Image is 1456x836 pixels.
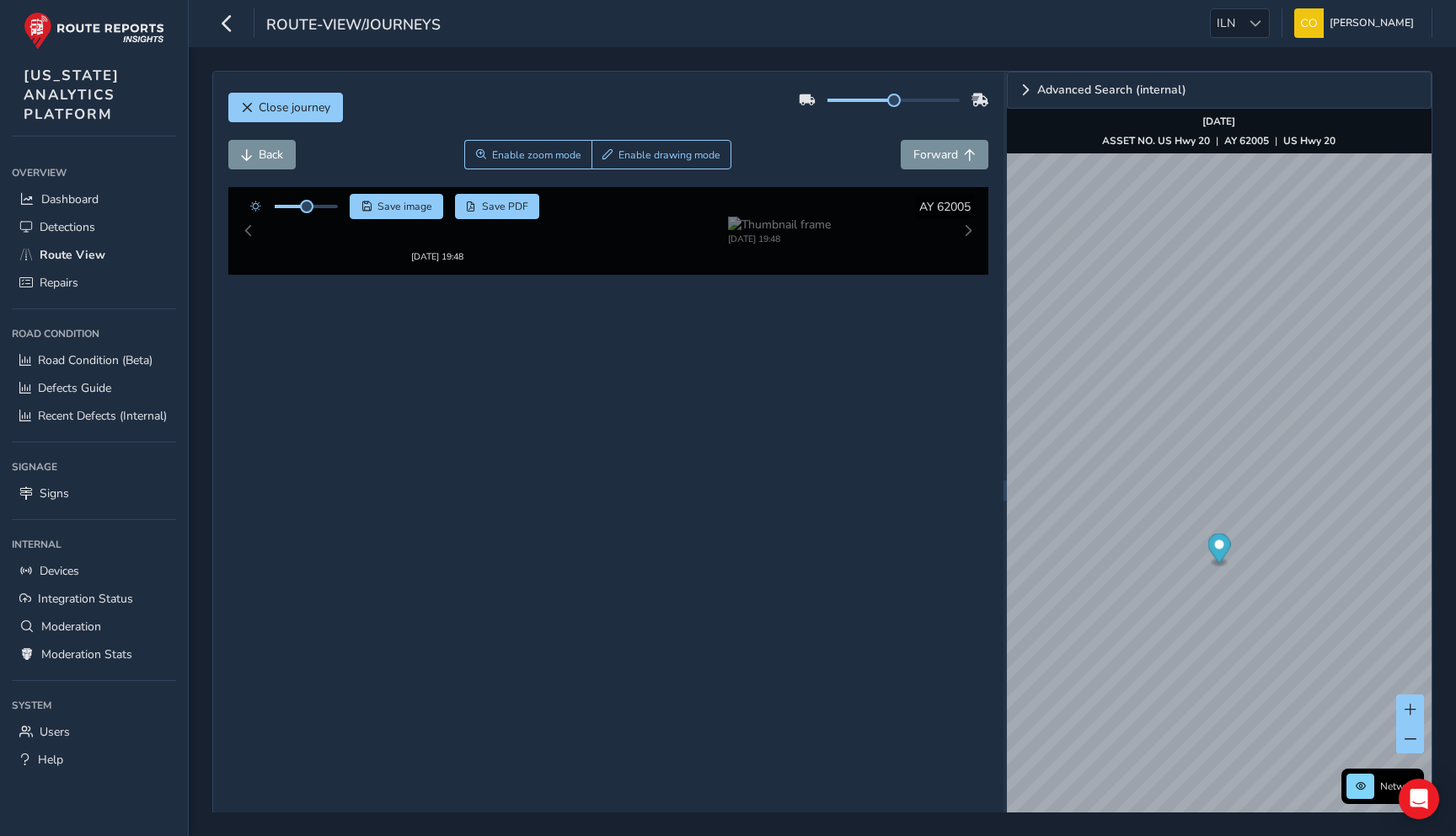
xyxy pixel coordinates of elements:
[41,646,132,662] span: Moderation Stats
[591,140,732,169] button: Draw
[1102,134,1210,147] strong: ASSET NO. US Hwy 20
[1399,779,1439,819] div: Open Intercom Messenger
[12,454,176,480] div: Signage
[464,140,591,169] button: Zoom
[12,557,176,585] a: Devices
[455,194,540,219] button: PDF
[24,66,120,124] span: [US_STATE] ANALYTICS PLATFORM
[12,213,176,241] a: Detections
[12,746,176,774] a: Help
[1330,8,1414,38] span: [PERSON_NAME]
[1380,780,1419,793] span: Network
[1207,533,1230,568] div: Map marker
[350,194,443,219] button: Save
[12,402,176,430] a: Recent Defects (Internal)
[40,563,79,579] span: Devices
[40,247,105,263] span: Route View
[228,140,296,169] button: Back
[38,352,153,368] span: Road Condition (Beta)
[40,275,78,291] span: Repairs
[12,718,176,746] a: Users
[41,619,101,635] span: Moderation
[728,228,831,241] div: [DATE] 19:48
[377,200,432,213] span: Save image
[492,148,581,162] span: Enable zoom mode
[38,752,63,768] span: Help
[1211,9,1241,37] span: ILN
[482,200,528,213] span: Save PDF
[1007,72,1432,109] a: Expand
[728,212,831,228] img: Thumbnail frame
[266,14,441,38] span: route-view/journeys
[228,93,343,122] button: Close journey
[901,140,988,169] button: Forward
[1037,84,1186,96] span: Advanced Search (internal)
[1283,134,1336,147] strong: US Hwy 20
[618,148,720,162] span: Enable drawing mode
[38,380,111,396] span: Defects Guide
[12,480,176,507] a: Signs
[1224,134,1269,147] strong: AY 62005
[1294,8,1324,38] img: diamond-layout
[12,640,176,668] a: Moderation Stats
[919,199,971,215] span: AY 62005
[12,321,176,346] div: Road Condition
[40,724,70,740] span: Users
[12,185,176,213] a: Dashboard
[386,212,489,228] img: Thumbnail frame
[12,693,176,718] div: System
[12,374,176,402] a: Defects Guide
[38,408,167,424] span: Recent Defects (Internal)
[12,346,176,374] a: Road Condition (Beta)
[12,613,176,640] a: Moderation
[24,12,164,50] img: rr logo
[12,585,176,613] a: Integration Status
[38,591,133,607] span: Integration Status
[40,485,69,501] span: Signs
[40,219,95,235] span: Detections
[12,241,176,269] a: Route View
[1102,134,1336,147] div: | |
[1294,8,1420,38] button: [PERSON_NAME]
[12,269,176,297] a: Repairs
[259,147,283,163] span: Back
[259,99,330,115] span: Close journey
[913,147,958,163] span: Forward
[12,532,176,557] div: Internal
[12,160,176,185] div: Overview
[1202,115,1235,128] strong: [DATE]
[41,191,99,207] span: Dashboard
[386,228,489,241] div: [DATE] 19:48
